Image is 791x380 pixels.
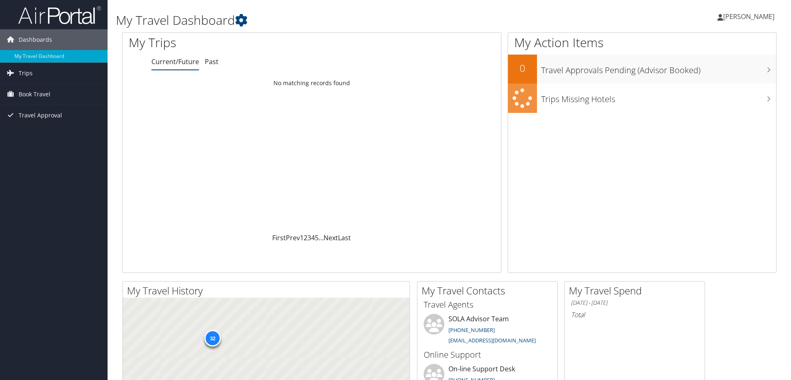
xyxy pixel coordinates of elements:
[569,284,705,298] h2: My Travel Spend
[508,34,776,51] h1: My Action Items
[541,89,776,105] h3: Trips Missing Hotels
[19,105,62,126] span: Travel Approval
[717,4,783,29] a: [PERSON_NAME]
[129,34,337,51] h1: My Trips
[571,299,698,307] h6: [DATE] - [DATE]
[311,233,315,242] a: 4
[151,57,199,66] a: Current/Future
[448,326,495,334] a: [PHONE_NUMBER]
[508,84,776,113] a: Trips Missing Hotels
[19,63,33,84] span: Trips
[324,233,338,242] a: Next
[338,233,351,242] a: Last
[272,233,286,242] a: First
[19,29,52,50] span: Dashboards
[307,233,311,242] a: 3
[424,299,551,311] h3: Travel Agents
[304,233,307,242] a: 2
[508,61,537,75] h2: 0
[422,284,557,298] h2: My Travel Contacts
[122,76,501,91] td: No matching records found
[541,60,776,76] h3: Travel Approvals Pending (Advisor Booked)
[204,330,221,347] div: 32
[18,5,101,25] img: airportal-logo.png
[424,349,551,361] h3: Online Support
[315,233,319,242] a: 5
[448,337,536,344] a: [EMAIL_ADDRESS][DOMAIN_NAME]
[419,314,555,348] li: SOLA Advisor Team
[116,12,561,29] h1: My Travel Dashboard
[300,233,304,242] a: 1
[508,55,776,84] a: 0Travel Approvals Pending (Advisor Booked)
[286,233,300,242] a: Prev
[205,57,218,66] a: Past
[319,233,324,242] span: …
[571,310,698,319] h6: Total
[19,84,50,105] span: Book Travel
[723,12,774,21] span: [PERSON_NAME]
[127,284,410,298] h2: My Travel History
